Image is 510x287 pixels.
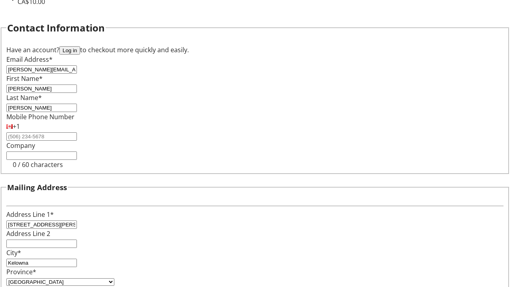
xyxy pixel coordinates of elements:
[6,229,50,238] label: Address Line 2
[6,74,43,83] label: First Name*
[6,55,53,64] label: Email Address*
[6,45,504,55] div: Have an account? to checkout more quickly and easily.
[6,112,75,121] label: Mobile Phone Number
[6,210,54,219] label: Address Line 1*
[6,248,21,257] label: City*
[6,132,77,141] input: (506) 234-5678
[6,93,42,102] label: Last Name*
[59,46,80,55] button: Log in
[13,160,63,169] tr-character-limit: 0 / 60 characters
[6,141,35,150] label: Company
[7,21,105,35] h2: Contact Information
[6,259,77,267] input: City
[6,267,36,276] label: Province*
[7,182,67,193] h3: Mailing Address
[6,220,77,229] input: Address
